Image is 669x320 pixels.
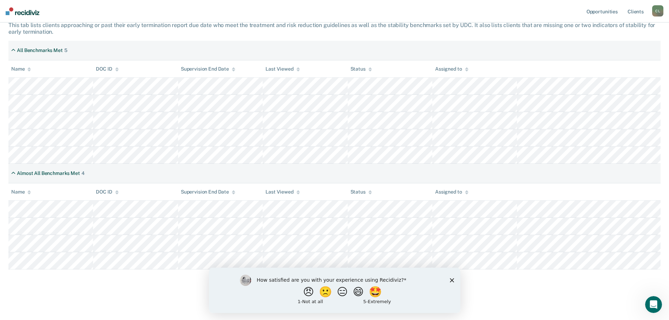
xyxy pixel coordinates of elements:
div: Name [11,189,31,195]
img: Recidiviz [6,7,39,15]
div: Name [11,66,31,72]
div: 4 [81,170,85,176]
div: Status [350,189,372,195]
div: Status [350,66,372,72]
div: Supervision End Date [181,189,235,195]
iframe: Survey by Kim from Recidiviz [209,268,460,313]
div: Supervision End Date [181,66,235,72]
div: Assigned to [435,189,468,195]
iframe: Intercom live chat [645,296,662,313]
div: Assigned to [435,66,468,72]
div: Almost All Benchmarks Met4 [8,168,87,179]
div: DOC ID [96,66,118,72]
div: All Benchmarks Met5 [8,45,70,56]
div: C L [652,5,663,17]
div: All Benchmarks Met [17,47,63,53]
div: Last Viewed [265,189,300,195]
div: Almost All Benchmarks Met [17,170,80,176]
div: Last Viewed [265,66,300,72]
div: 5 [64,47,67,53]
button: CL [652,5,663,17]
div: This tab lists clients approaching or past their early termination report due date who meet the t... [8,22,661,35]
div: DOC ID [96,189,118,195]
